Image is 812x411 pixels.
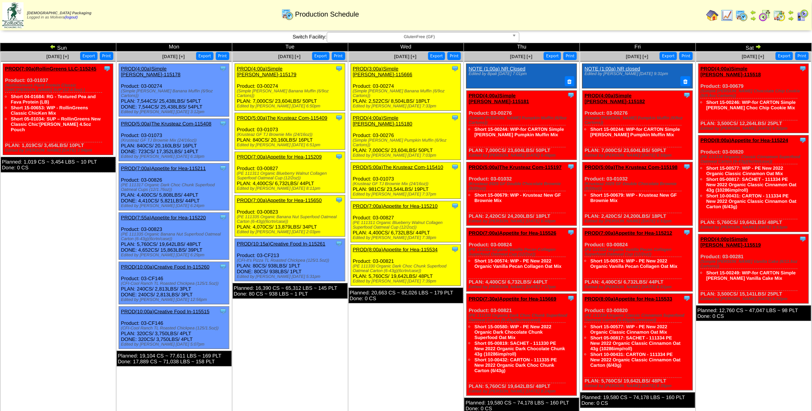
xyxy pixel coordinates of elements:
[121,110,229,114] div: Edited by [PERSON_NAME] [DATE] 3:12pm
[585,219,693,224] div: Edited by [PERSON_NAME] [DATE] 6:51pm
[683,91,691,99] img: Tooltip
[353,104,461,109] div: Edited by [PERSON_NAME] [DATE] 7:33pm
[121,326,229,331] div: (CFI-Cool Ranch TL Roasted Chickpea (125/1.5oz))
[567,294,575,302] img: Tooltip
[585,182,693,191] div: (Krusteaz 2025 GF Double Chocolate Brownie (8/20oz))
[583,162,693,226] div: Product: 03-01032 PLAN: 2,420CS / 24,200LBS / 18PLT
[219,263,227,271] img: Tooltip
[565,76,575,86] button: Delete Note
[121,204,229,208] div: Edited by [PERSON_NAME] [DATE] 6:24pm
[750,9,757,15] img: arrowleft.gif
[701,225,809,230] div: Edited by [PERSON_NAME] [DATE] 9:53pm
[237,186,345,191] div: Edited by [PERSON_NAME] [DATE] 8:11pm
[353,264,461,273] div: (PE 111330 Organic Dark Choc Chunk Superfood Oatmeal Carton (6-43g)(6crtn/case))
[701,259,809,269] div: (Simple [PERSON_NAME] Vanilla Cake (6/11.5oz Cartons))
[590,352,681,368] a: Short 10-00431: CARTON - 111334 PE New 2022 Organic Classic Cinnamon Oat Carton (6/43g)
[699,234,809,304] div: Product: 03-00281 PLAN: 3,500CS / 15,141LBS / 25PLT
[701,89,809,98] div: (Simple [PERSON_NAME] Chocolate Chip Cookie (6/9.4oz Cartons))
[119,164,229,211] div: Product: 03-00826 PLAN: 4,400CS / 5,808LBS / 44PLT DONE: 4,410CS / 5,821LBS / 44PLT
[797,9,809,22] img: calendarcustomer.gif
[683,294,691,302] img: Tooltip
[121,232,229,241] div: (PE 111335 Organic Banana Nut Superfood Oatmeal Carton (6-43g)(6crtn/case))
[121,215,206,221] a: PROD(7:55a)Appetite for Hea-115220
[701,236,761,248] a: PROD(4:00p)Simple [PERSON_NAME]-115519
[721,9,733,22] img: line_graph.gif
[121,342,229,347] div: Edited by [PERSON_NAME] [DATE] 5:07pm
[580,43,696,52] td: Fri
[119,64,229,117] div: Product: 03-00274 PLAN: 7,544CS / 25,438LBS / 54PLT DONE: 7,544CS / 25,438LBS / 54PLT
[474,127,564,137] a: Short 15-00244: WIP-for CARTON Simple [PERSON_NAME] Pumpkin Muffin Mix
[585,230,672,236] a: PROD(7:00a)Appetite for Hea-115212
[119,307,229,349] div: Product: 03-CF146 PLAN: 320CS / 3,750LBS / 4PLT DONE: 320CS / 3,750LBS / 4PLT
[467,294,577,396] div: Product: 03-00821 PLAN: 5,760CS / 19,642LBS / 48PLT
[474,341,565,357] a: Short 05-00819: SACHET - 111330 PE New 2022 Organic Dark Chocolate Chunk 43g (10286imp/roll)
[469,182,577,191] div: (Krusteaz 2025 GF Double Chocolate Brownie (8/20oz))
[27,11,91,15] span: [DEMOGRAPHIC_DATA] Packaging
[469,66,525,72] a: NOTE (1:00a) NR Closed
[237,197,322,203] a: PROD(7:00a)Appetite for Hea-115650
[353,221,461,230] div: (PE 111311 Organic Blueberry Walnut Collagen Superfood Oatmeal Cup (12/2oz))
[353,203,438,209] a: PROD(7:00a)Appetite for Hea-115210
[706,270,796,281] a: Short 15-00249: WIP-for CARTON Simple [PERSON_NAME] Vanilla Cake Mix
[580,393,695,408] div: Planned: 19,580 CS ~ 74,178 LBS ~ 160 PLT Done: 0 CS
[585,66,641,72] a: NOTE (1:00a) NR closed
[469,93,529,104] a: PROD(4:00a)Simple [PERSON_NAME]-115181
[660,52,677,60] button: Export
[351,113,461,160] div: Product: 03-00276 PLAN: 7,000CS / 23,604LBS / 50PLT
[100,52,113,60] button: Print
[467,228,577,291] div: Product: 03-00824 PLAN: 4,400CS / 6,732LBS / 44PLT
[799,235,807,243] img: Tooltip
[121,309,210,314] a: PROD(10:00a)Creative Food In-115515
[583,294,693,390] div: Product: 03-00820 PLAN: 5,760CS / 19,642LBS / 48PLT
[335,65,343,72] img: Tooltip
[237,154,322,160] a: PROD(7:00a)Appetite for Hea-115209
[736,9,748,22] img: calendarprod.gif
[799,65,807,72] img: Tooltip
[349,288,464,303] div: Planned: 20,663 CS ~ 82,026 LBS ~ 179 PLT Done: 0 CS
[278,54,301,59] a: [DATE] [+]
[219,164,227,172] img: Tooltip
[353,89,461,98] div: (Simple [PERSON_NAME] Banana Muffin (6/9oz Cartons))
[474,192,561,203] a: Short 15-00679: WIP - Krusteaz New GF Brownie Mix
[585,313,693,322] div: (PE 111334 Organic Classic Cinnamon Superfood Oatmeal Carton (6-43g)(6crtn/case))
[11,116,101,132] a: Short 05-01034: SUP – RollinGreens New Classic Chic'[PERSON_NAME] 4.5oz Pouch
[679,52,693,60] button: Print
[626,54,649,59] a: [DATE] [+]
[701,137,788,143] a: PROD(8:00a)Appetite for Hea-115224
[788,15,794,22] img: arrowright.gif
[237,115,328,121] a: PROD(5:00a)The Krusteaz Com-115409
[121,66,181,77] a: PROD(4:00a)Simple [PERSON_NAME]-115178
[447,52,461,60] button: Print
[335,196,343,204] img: Tooltip
[469,313,577,322] div: (PE 111330 Organic Dark Choc Chunk Superfood Oatmeal Carton (6-43g)(6crtn/case))
[235,64,345,111] div: Product: 03-00274 PLAN: 7,000CS / 23,604LBS / 50PLT
[469,230,556,236] a: PROD(7:00a)Appetite for Hea-115526
[351,245,461,286] div: Product: 03-00821 PLAN: 5,760CS / 19,642LBS / 48PLT
[121,89,229,98] div: (Simple [PERSON_NAME] Banana Muffin (6/9oz Cartons))
[216,52,229,60] button: Print
[474,258,562,269] a: Short 15-00574: WIP - PE New 2022 Organic Vanilla Pecan Collagen Oat Mix
[394,54,417,59] a: [DATE] [+]
[683,163,691,170] img: Tooltip
[706,100,796,110] a: Short 15-00246: WIP-for CARTON Simple [PERSON_NAME] Choc Chip Cookie Mix
[799,136,807,144] img: Tooltip
[237,143,345,147] div: Edited by [PERSON_NAME] [DATE] 6:51pm
[585,116,693,125] div: (Simple [PERSON_NAME] Pumpkin Muffin (6/9oz Cartons))
[46,54,69,59] a: [DATE] [+]
[683,229,691,236] img: Tooltip
[103,65,111,72] img: Tooltip
[11,94,96,105] a: Short 04-01684: RG - Textured Pea and Fava Protein (LB)
[510,54,533,59] span: [DATE] [+]
[235,113,345,150] div: Product: 03-01073 PLAN: 840CS / 20,160LBS / 16PLT
[353,138,461,147] div: (Simple [PERSON_NAME] Pumpkin Muffin (6/9oz Cartons))
[0,43,116,52] td: Sun
[428,52,446,60] button: Export
[567,91,575,99] img: Tooltip
[121,264,210,270] a: PROD(10:00a)Creative Food In-115260
[706,9,719,22] img: home.gif
[451,163,459,171] img: Tooltip
[335,240,343,247] img: Tooltip
[583,228,693,291] div: Product: 03-00824 PLAN: 4,400CS / 6,732LBS / 44PLT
